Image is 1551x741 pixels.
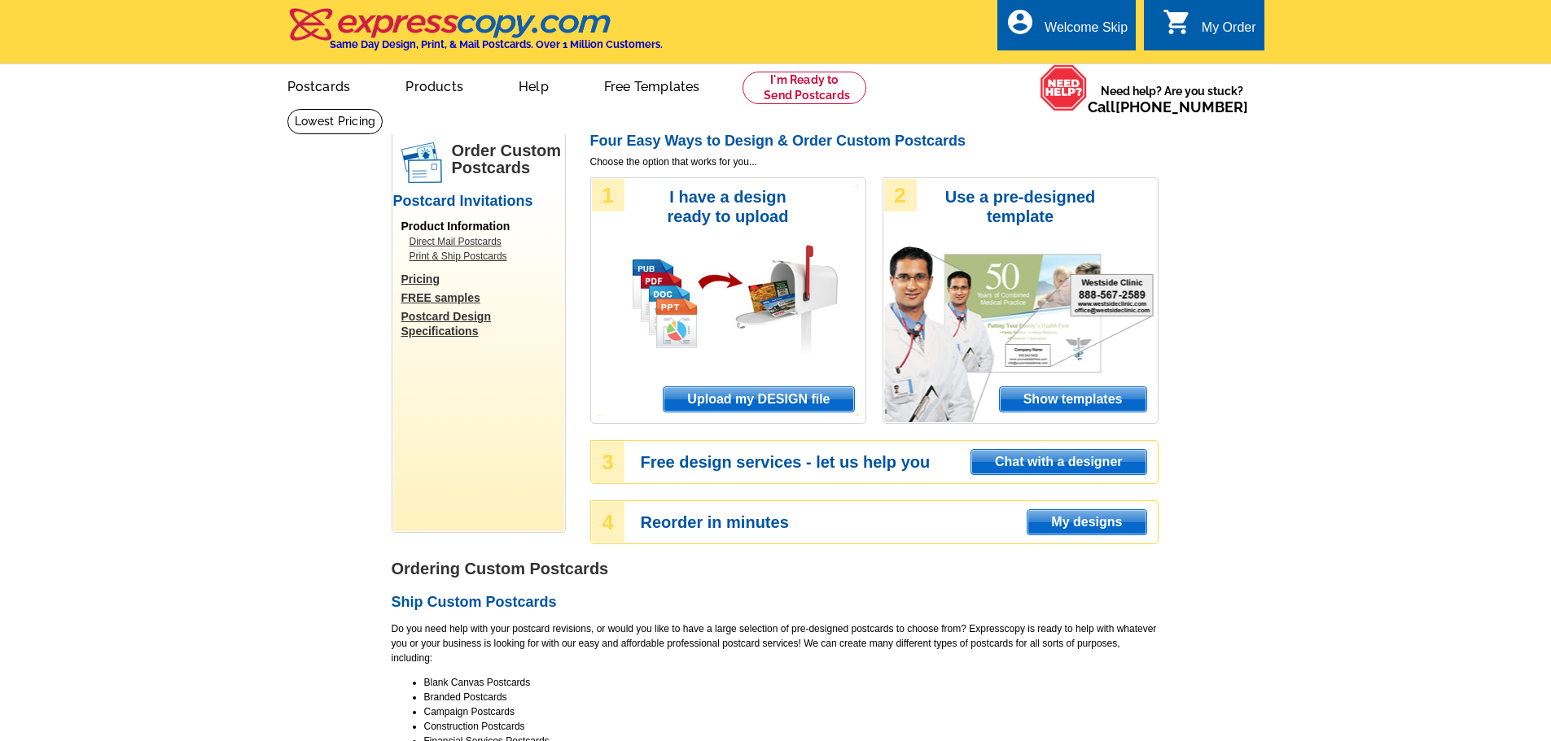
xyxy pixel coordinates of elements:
span: Show templates [1000,387,1146,412]
div: 1 [592,179,624,211]
a: Postcards [261,66,377,104]
div: 4 [592,502,624,543]
h3: Use a pre-designed template [937,187,1104,226]
div: My Order [1202,20,1256,43]
h4: Same Day Design, Print, & Mail Postcards. Over 1 Million Customers. [330,38,663,50]
a: Products [379,66,489,104]
a: My designs [1027,509,1146,535]
h2: Ship Custom Postcards [392,594,1159,612]
span: Choose the option that works for you... [590,155,1159,169]
a: [PHONE_NUMBER] [1115,98,1248,116]
a: FREE samples [401,290,564,305]
h3: Free design services - let us help you [641,455,1157,469]
a: Help [493,66,575,104]
li: Construction Postcards [424,719,1159,734]
a: Direct Mail Postcards [410,234,556,249]
span: Call [1088,98,1248,116]
i: account_circle [1006,7,1035,37]
a: Pricing [401,272,564,286]
li: Branded Postcards [424,690,1159,704]
span: Product Information [401,220,510,233]
span: Need help? Are you stuck? [1088,83,1256,116]
a: Free Templates [578,66,726,104]
h2: Four Easy Ways to Design & Order Custom Postcards [590,133,1159,150]
li: Blank Canvas Postcards [424,675,1159,690]
div: 2 [884,179,917,211]
h3: I have a design ready to upload [645,187,812,226]
span: Upload my DESIGN file [664,387,853,412]
strong: Ordering Custom Postcards [392,560,609,578]
span: Chat with a designer [971,450,1146,474]
a: shopping_cart My Order [1163,18,1256,38]
i: shopping_cart [1163,7,1192,37]
a: Show templates [999,386,1147,412]
div: 3 [592,442,624,482]
li: Campaign Postcards [424,704,1159,719]
a: Upload my DESIGN file [663,386,854,412]
span: My designs [1027,510,1146,534]
img: help [1040,64,1088,111]
h2: Postcard Invitations [393,193,564,211]
a: Print & Ship Postcards [410,249,556,264]
h3: Reorder in minutes [641,515,1157,530]
img: postcards.png [401,142,442,183]
a: Chat with a designer [970,449,1146,475]
div: Welcome Skip [1045,20,1128,43]
h1: Order Custom Postcards [452,142,564,177]
a: Same Day Design, Print, & Mail Postcards. Over 1 Million Customers. [287,20,663,50]
p: Do you need help with your postcard revisions, or would you like to have a large selection of pre... [392,621,1159,665]
a: Postcard Design Specifications [401,309,564,338]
